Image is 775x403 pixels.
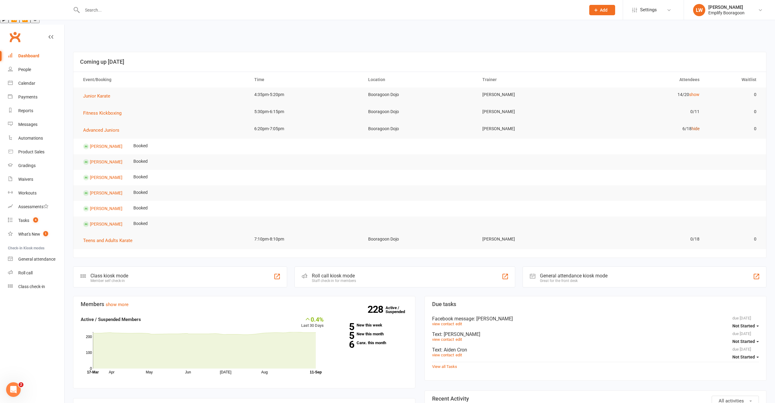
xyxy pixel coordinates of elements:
[589,5,615,15] button: Add
[8,266,64,280] a: Roll call
[540,279,608,283] div: Great for the front desk
[18,204,48,209] div: Assessments
[81,317,141,322] strong: Active / Suspended Members
[18,122,37,127] div: Messages
[83,92,114,100] button: Junior Karate
[80,6,581,14] input: Search...
[249,87,363,102] td: 4:35pm-5:20pm
[732,320,759,331] button: Not Started
[6,382,21,397] iframe: Intercom live chat
[106,302,129,307] a: show more
[83,109,126,117] button: Fitness Kickboxing
[18,191,37,195] div: Workouts
[640,3,657,17] span: Settings
[8,77,64,90] a: Calendar
[18,149,44,154] div: Product Sales
[83,237,137,244] button: Teens and Adults Karate
[333,341,408,345] a: 6Canx. this month
[540,273,608,279] div: General attendance kiosk mode
[8,186,64,200] a: Workouts
[477,232,591,246] td: [PERSON_NAME]
[8,214,64,227] a: Tasks 4
[732,323,755,328] span: Not Started
[83,127,124,134] button: Advanced Juniors
[18,270,33,275] div: Roll call
[43,231,48,236] span: 1
[708,5,745,10] div: [PERSON_NAME]
[692,126,699,131] a: hide
[432,301,759,307] h3: Due tasks
[90,159,122,164] a: [PERSON_NAME]
[90,191,122,195] a: [PERSON_NAME]
[8,173,64,186] a: Waivers
[83,93,110,99] span: Junior Karate
[441,331,480,337] span: : [PERSON_NAME]
[477,87,591,102] td: [PERSON_NAME]
[386,301,412,318] a: 228Active / Suspended
[18,284,45,289] div: Class check-in
[8,104,64,118] a: Reports
[249,105,363,119] td: 5:30pm-6:15pm
[705,232,762,246] td: 0
[432,322,454,326] a: view contact
[477,72,591,87] th: Trainer
[90,279,128,283] div: Member self check-in
[8,252,64,266] a: General attendance kiosk mode
[432,316,759,322] div: Facebook message
[18,177,33,182] div: Waivers
[18,67,31,72] div: People
[363,232,477,246] td: Booragoon Dojo
[333,322,354,331] strong: 5
[708,10,745,16] div: Emplify Booragoon
[591,122,705,136] td: 6/18
[128,170,153,184] td: Booked
[128,154,153,169] td: Booked
[432,396,759,402] h3: Recent Activity
[591,87,705,102] td: 14/20
[33,217,38,223] span: 4
[705,72,762,87] th: Waitlist
[333,340,354,349] strong: 6
[8,227,64,241] a: What's New1
[7,29,23,45] a: Clubworx
[8,131,64,145] a: Automations
[456,322,462,326] a: edit
[8,200,64,214] a: Assessments
[363,72,477,87] th: Location
[18,53,39,58] div: Dashboard
[90,206,122,211] a: [PERSON_NAME]
[363,122,477,136] td: Booragoon Dojo
[693,4,705,16] div: LW
[18,232,40,237] div: What's New
[83,127,119,133] span: Advanced Juniors
[591,232,705,246] td: 0/18
[732,355,755,359] span: Not Started
[368,305,386,314] strong: 228
[18,257,55,262] div: General attendance
[432,337,454,342] a: view contact
[8,145,64,159] a: Product Sales
[18,108,33,113] div: Reports
[477,122,591,136] td: [PERSON_NAME]
[432,353,454,357] a: view contact
[83,238,132,243] span: Teens and Adults Karate
[8,63,64,77] a: People
[18,163,36,168] div: Gradings
[312,279,356,283] div: Staff check-in for members
[333,332,408,336] a: 5New this month
[128,216,153,231] td: Booked
[432,364,457,369] a: View all Tasks
[128,139,153,153] td: Booked
[90,273,128,279] div: Class kiosk mode
[8,118,64,131] a: Messages
[8,280,64,294] a: Class kiosk mode
[18,136,43,141] div: Automations
[477,105,591,119] td: [PERSON_NAME]
[591,72,705,87] th: Attendees
[80,59,759,65] h3: Coming up [DATE]
[732,351,759,362] button: Not Started
[363,105,477,119] td: Booragoon Dojo
[705,122,762,136] td: 0
[90,175,122,180] a: [PERSON_NAME]
[8,49,64,63] a: Dashboard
